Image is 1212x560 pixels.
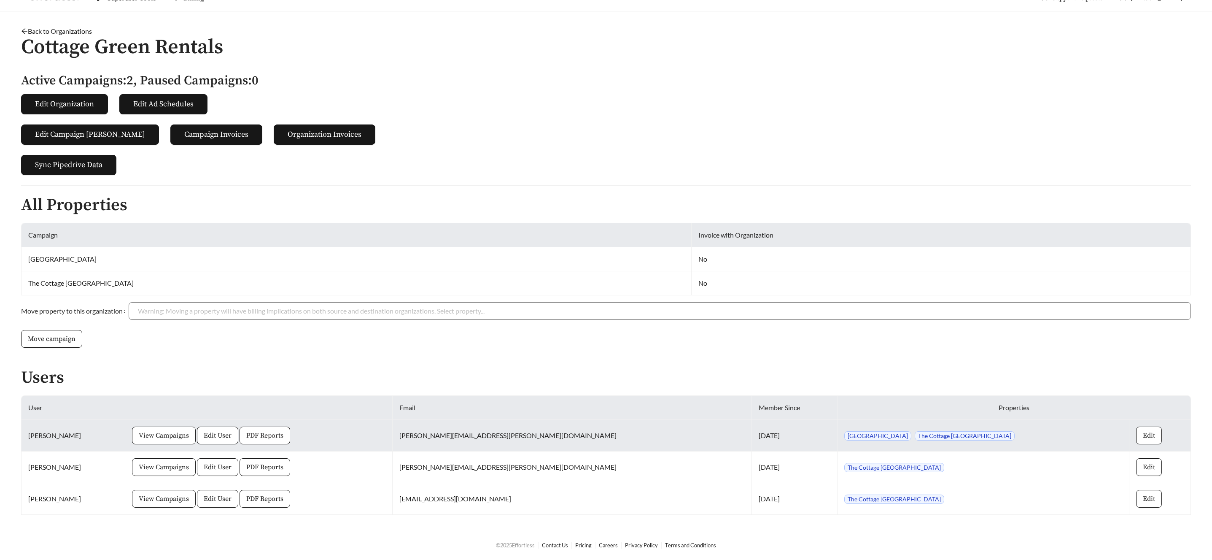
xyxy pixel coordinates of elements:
span: PDF Reports [246,430,283,441]
td: The Cottage [GEOGRAPHIC_DATA] [22,271,692,295]
label: Move property to this organization [21,302,129,320]
span: Sync Pipedrive Data [35,159,102,170]
button: View Campaigns [132,458,196,476]
span: © 2025 Effortless [496,542,535,549]
button: Organization Invoices [274,124,375,145]
span: Campaign Invoices [184,129,248,140]
span: PDF Reports [246,494,283,504]
td: [GEOGRAPHIC_DATA] [22,247,692,271]
span: The Cottage [GEOGRAPHIC_DATA] [844,463,944,472]
td: [EMAIL_ADDRESS][DOMAIN_NAME] [393,483,752,515]
th: Member Since [752,396,838,420]
span: [GEOGRAPHIC_DATA] [844,431,911,441]
span: Edit [1143,430,1155,441]
span: Edit Ad Schedules [133,98,194,110]
span: Edit [1143,494,1155,504]
span: View Campaigns [139,494,189,504]
span: PDF Reports [246,462,283,472]
a: View Campaigns [132,494,196,502]
button: Edit Ad Schedules [119,94,207,114]
td: [PERSON_NAME] [22,420,125,452]
th: User [22,396,125,420]
span: Edit User [204,462,232,472]
a: arrow-leftBack to Organizations [21,27,92,35]
span: Move campaign [28,334,75,344]
a: Privacy Policy [625,542,658,549]
th: Invoice with Organization [692,223,1191,247]
button: Edit User [197,490,238,508]
td: [DATE] [752,483,838,515]
td: [PERSON_NAME] [22,452,125,483]
span: The Cottage [GEOGRAPHIC_DATA] [915,431,1015,441]
span: arrow-left [21,28,28,35]
td: [PERSON_NAME][EMAIL_ADDRESS][PERSON_NAME][DOMAIN_NAME] [393,420,752,452]
td: [DATE] [752,420,838,452]
h2: All Properties [21,196,1191,214]
button: PDF Reports [240,490,290,508]
h5: Active Campaigns: 2 , Paused Campaigns: 0 [21,74,1191,88]
input: Move property to this organization [138,303,1182,319]
a: Edit User [197,494,238,502]
button: Move campaign [21,330,82,348]
a: Contact Us [542,542,568,549]
a: Careers [599,542,618,549]
span: Edit User [204,494,232,504]
button: Edit User [197,458,238,476]
button: Edit User [197,427,238,444]
button: Edit Campaign [PERSON_NAME] [21,124,159,145]
td: [PERSON_NAME] [22,483,125,515]
a: View Campaigns [132,431,196,439]
button: Sync Pipedrive Data [21,155,116,175]
button: Edit Organization [21,94,108,114]
button: View Campaigns [132,490,196,508]
th: Properties [838,396,1191,420]
td: [DATE] [752,452,838,483]
button: Edit [1136,490,1162,508]
span: The Cottage [GEOGRAPHIC_DATA] [844,495,944,504]
td: No [692,247,1191,271]
span: Edit [1143,462,1155,472]
th: Email [393,396,752,420]
td: [PERSON_NAME][EMAIL_ADDRESS][PERSON_NAME][DOMAIN_NAME] [393,452,752,483]
button: PDF Reports [240,458,290,476]
button: Edit [1136,427,1162,444]
button: Campaign Invoices [170,124,262,145]
span: View Campaigns [139,430,189,441]
span: Edit Organization [35,98,94,110]
a: Edit User [197,463,238,471]
a: Edit User [197,431,238,439]
a: Pricing [575,542,592,549]
th: Campaign [22,223,692,247]
span: Organization Invoices [288,129,361,140]
span: Edit Campaign [PERSON_NAME] [35,129,145,140]
span: Edit User [204,430,232,441]
button: Edit [1136,458,1162,476]
button: View Campaigns [132,427,196,444]
h2: Users [21,368,1191,387]
td: No [692,271,1191,295]
h1: Cottage Green Rentals [21,36,1191,59]
a: Terms and Conditions [665,542,716,549]
button: PDF Reports [240,427,290,444]
span: View Campaigns [139,462,189,472]
a: View Campaigns [132,463,196,471]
